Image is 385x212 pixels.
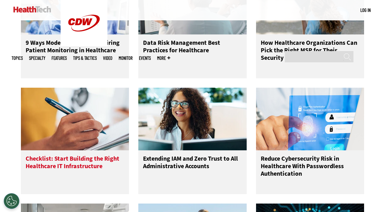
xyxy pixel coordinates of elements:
[261,39,360,64] h3: How Healthcare Organizations Can Pick the Right MSP for Their Security Needs
[52,56,67,60] a: Features
[139,56,151,60] a: Events
[360,7,371,13] a: Log in
[61,41,107,48] a: CDW
[21,88,129,194] a: Person with a clipboard checking a list Checklist: Start Building the Right Healthcare IT Infrast...
[261,155,360,180] h3: Reduce Cybersecurity Risk in Healthcare With Passwordless Authentication
[13,6,51,13] img: Home
[73,56,97,60] a: Tips & Tactics
[12,56,23,60] span: Topics
[21,88,129,150] img: Person with a clipboard checking a list
[157,56,170,60] span: More
[26,155,125,180] h3: Checklist: Start Building the Right Healthcare IT Infrastructure
[360,7,371,13] div: User menu
[256,88,364,150] img: Healthcare provider entering password
[143,155,242,180] h3: Extending IAM and Zero Trust to All Administrative Accounts
[138,88,247,150] img: Administrative assistant
[119,56,133,60] a: MonITor
[143,39,242,64] h3: Data Risk Management Best Practices for Healthcare
[4,193,19,209] button: Open Preferences
[4,193,19,209] div: Cookies Settings
[138,88,247,194] a: Administrative assistant Extending IAM and Zero Trust to All Administrative Accounts
[256,88,364,194] a: Healthcare provider entering password Reduce Cybersecurity Risk in Healthcare With Passwordless A...
[103,56,112,60] a: Video
[29,56,45,60] span: Specialty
